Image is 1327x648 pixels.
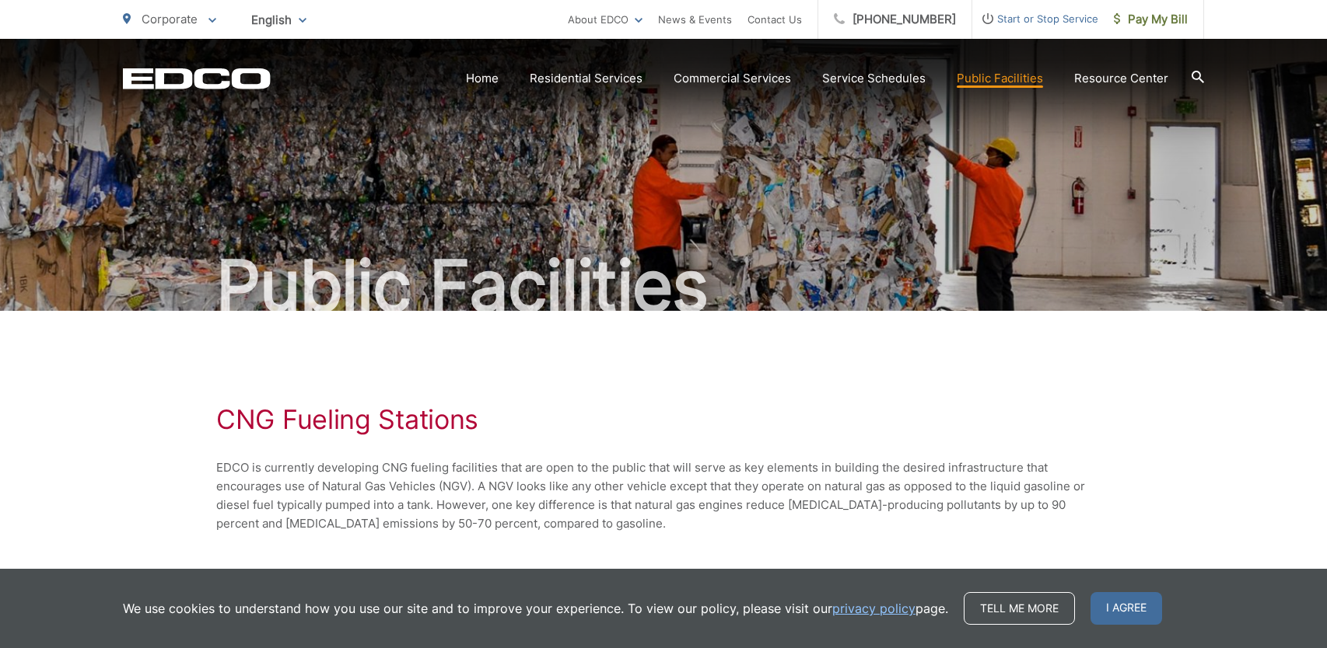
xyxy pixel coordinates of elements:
[748,10,802,29] a: Contact Us
[123,68,271,89] a: EDCD logo. Return to the homepage.
[142,12,198,26] span: Corporate
[658,10,732,29] a: News & Events
[216,458,1111,533] p: EDCO is currently developing CNG fueling facilities that are open to the public that will serve a...
[530,69,642,88] a: Residential Services
[216,404,1111,435] h2: CNG Fueling Stations
[964,592,1075,625] a: Tell me more
[1114,10,1188,29] span: Pay My Bill
[957,69,1043,88] a: Public Facilities
[832,599,916,618] a: privacy policy
[674,69,791,88] a: Commercial Services
[466,69,499,88] a: Home
[123,247,1204,325] h2: Public Facilities
[240,6,318,33] span: English
[123,599,948,618] p: We use cookies to understand how you use our site and to improve your experience. To view our pol...
[1091,592,1162,625] span: I agree
[568,10,642,29] a: About EDCO
[1074,69,1168,88] a: Resource Center
[822,69,926,88] a: Service Schedules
